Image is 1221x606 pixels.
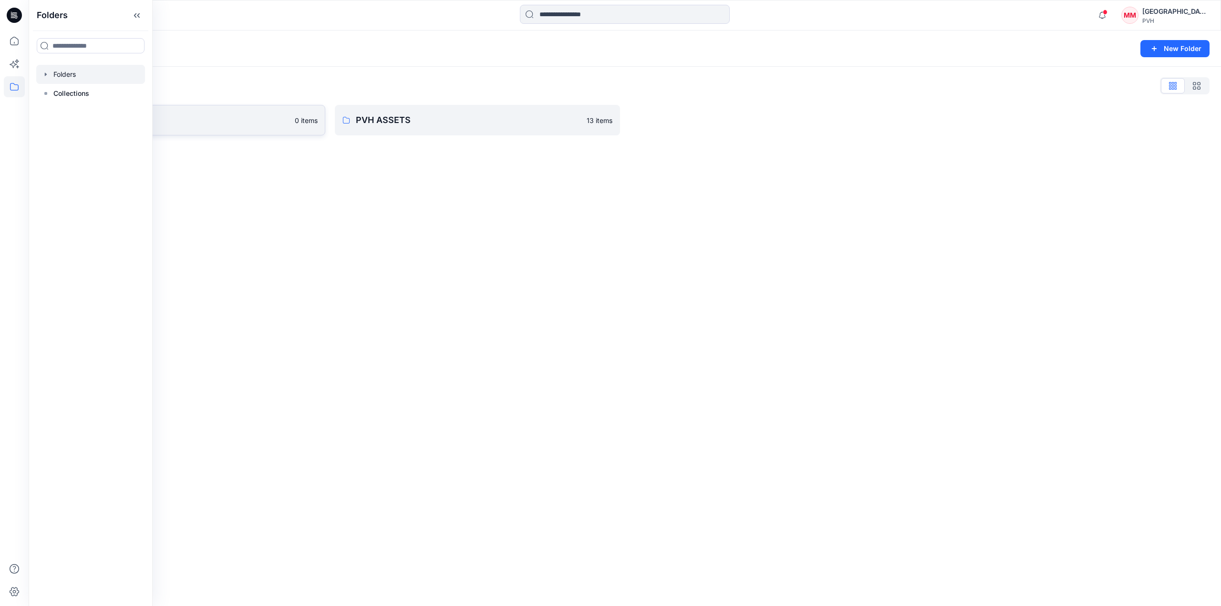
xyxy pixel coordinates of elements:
[356,113,581,127] p: PVH ASSETS
[335,105,620,135] a: PVH ASSETS13 items
[1142,6,1209,17] div: [GEOGRAPHIC_DATA][PERSON_NAME][GEOGRAPHIC_DATA]
[1142,17,1209,24] div: PVH
[295,115,318,125] p: 0 items
[1140,40,1210,57] button: New Folder
[587,115,612,125] p: 13 items
[40,105,325,135] a: [GEOGRAPHIC_DATA]0 items
[61,113,289,127] p: [GEOGRAPHIC_DATA]
[1121,7,1138,24] div: MM
[53,88,89,99] p: Collections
